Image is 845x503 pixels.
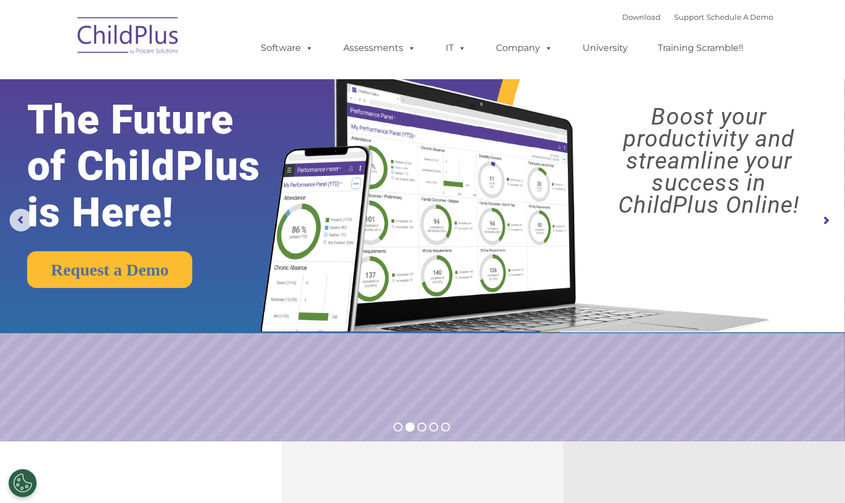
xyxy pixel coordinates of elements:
a: Support [674,12,704,22]
img: ChildPlus by Procare Solutions [72,9,185,66]
a: Request a Demo [27,251,192,288]
span: Phone number [157,121,205,130]
a: Company [485,37,564,59]
a: Download [622,12,661,22]
a: Training Scramble!! [646,37,755,59]
rs-layer: The Future of ChildPlus is Here! [27,97,297,236]
span: Last name [157,75,192,83]
a: Software [249,37,325,59]
a: Assessments [332,37,427,59]
rs-layer: Boost your productivity and streamline your success in ChildPlus Online! [584,106,834,216]
a: University [571,37,639,59]
font: | [622,12,773,22]
a: Schedule A Demo [706,12,773,22]
button: Cookies Settings [8,469,37,497]
a: IT [434,37,477,59]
